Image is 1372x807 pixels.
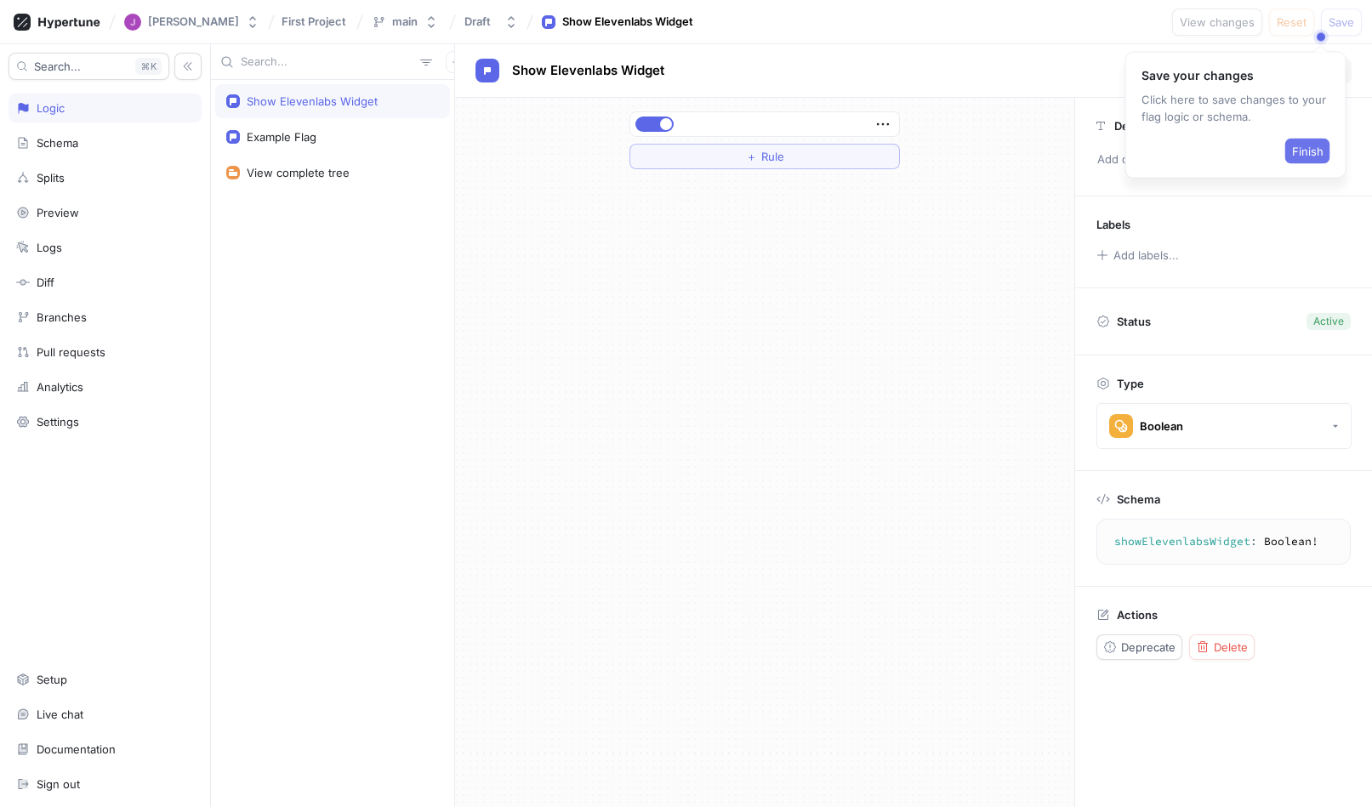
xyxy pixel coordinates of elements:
div: Pull requests [37,345,105,359]
span: Reset [1277,17,1307,27]
a: Documentation [9,735,202,764]
span: First Project [282,15,346,27]
button: Add labels... [1090,244,1184,266]
button: View changes [1172,9,1262,36]
div: [PERSON_NAME] [148,14,239,29]
p: Actions [1117,608,1158,622]
div: Draft [464,14,491,29]
div: Live chat [37,708,83,721]
span: Finish [1292,146,1324,156]
div: Show Elevenlabs Widget [247,94,378,108]
p: Schema [1117,492,1160,506]
button: User[PERSON_NAME] [117,7,266,37]
input: Search... [241,54,413,71]
div: Logic [37,101,65,115]
button: ＋Rule [629,144,900,169]
div: Branches [37,310,87,324]
span: Delete [1214,642,1248,652]
div: Splits [37,171,65,185]
p: Status [1117,310,1151,333]
div: Settings [37,415,79,429]
div: Logs [37,241,62,254]
div: Active [1313,314,1344,329]
span: View changes [1180,17,1255,27]
div: Documentation [37,742,116,756]
p: Labels [1096,218,1130,231]
span: Search... [34,61,81,71]
div: Show Elevenlabs Widget [562,14,693,31]
span: Deprecate [1121,642,1176,652]
div: main [392,14,418,29]
button: Save [1321,9,1362,36]
button: Boolean [1096,403,1352,449]
button: Search...K [9,53,169,80]
div: Schema [37,136,78,150]
button: Finish [1285,139,1330,164]
div: Preview [37,206,79,219]
button: Draft [458,8,525,36]
button: main [365,8,445,36]
div: Sign out [37,777,80,791]
button: Reset [1269,9,1314,36]
span: Rule [761,151,784,162]
div: Boolean [1140,419,1183,434]
div: Diff [37,276,54,289]
div: View complete tree [247,166,350,179]
div: Example Flag [247,130,316,144]
p: Description [1114,119,1176,133]
div: Setup [37,673,67,686]
div: K [135,58,162,75]
span: Show Elevenlabs Widget [512,64,664,77]
textarea: showElevenlabsWidget: Boolean! [1104,526,1343,557]
span: ＋ [746,151,757,162]
p: Save your changes [1141,66,1330,84]
img: User [124,14,141,31]
p: Add description... [1090,145,1358,174]
span: Save [1329,17,1354,27]
button: Delete [1189,634,1255,660]
p: Type [1117,377,1144,390]
p: Click here to save changes to your flag logic or schema. [1141,91,1330,125]
div: Analytics [37,380,83,394]
button: Deprecate [1096,634,1182,660]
